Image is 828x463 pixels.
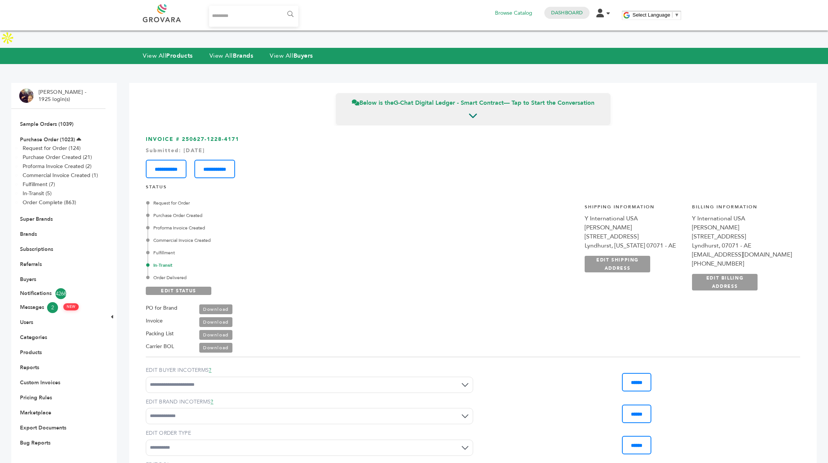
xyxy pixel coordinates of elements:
[585,232,684,241] div: [STREET_ADDRESS]
[146,329,174,338] label: Packing List
[148,212,375,219] div: Purchase Order Created
[20,215,53,223] a: Super Brands
[692,204,792,214] h4: Billing Information
[20,409,51,416] a: Marketplace
[148,225,375,231] div: Proforma Invoice Created
[585,223,684,232] div: [PERSON_NAME]
[20,302,97,313] a: Messages2 NEW
[148,249,375,256] div: Fulfillment
[20,261,42,268] a: Referrals
[20,424,66,431] a: Export Documents
[692,223,792,232] div: [PERSON_NAME]
[692,241,792,250] div: Lyndhurst, 07071 - AE
[20,349,42,356] a: Products
[692,259,792,268] div: [PHONE_NUMBER]
[148,262,375,269] div: In-Transit
[20,276,36,283] a: Buyers
[146,398,473,406] label: EDIT BRAND INCOTERMS
[632,12,679,18] a: Select Language​
[585,204,684,214] h4: Shipping Information
[20,246,53,253] a: Subscriptions
[394,99,504,107] strong: G-Chat Digital Ledger - Smart Contract
[585,214,684,223] div: Y International USA
[20,364,39,371] a: Reports
[199,343,232,353] a: Download
[692,250,792,259] div: [EMAIL_ADDRESS][DOMAIN_NAME]
[146,429,473,437] label: EDIT ORDER TYPE
[20,319,33,326] a: Users
[63,303,79,310] span: NEW
[270,52,313,60] a: View AllBuyers
[293,52,313,60] strong: Buyers
[20,288,97,299] a: Notifications4268
[674,12,679,18] span: ▼
[55,288,66,299] span: 4268
[146,342,174,351] label: Carrier BOL
[20,394,52,401] a: Pricing Rules
[146,287,211,295] a: EDIT STATUS
[692,274,758,290] a: EDIT BILLING ADDRESS
[146,147,800,154] div: Submitted: [DATE]
[20,439,50,446] a: Bug Reports
[233,52,253,60] strong: Brands
[20,231,37,238] a: Brands
[20,136,75,143] a: Purchase Order (1023)
[209,367,211,374] a: ?
[495,9,532,17] a: Browse Catalog
[23,190,52,197] a: In-Transit (5)
[143,52,193,60] a: View AllProducts
[20,379,60,386] a: Custom Invoices
[23,199,76,206] a: Order Complete (863)
[148,200,375,206] div: Request for Order
[199,330,232,340] a: Download
[692,214,792,223] div: Y International USA
[20,121,73,128] a: Sample Orders (1039)
[585,241,684,250] div: Lyndhurst, [US_STATE] 07071 - AE
[199,317,232,327] a: Download
[672,12,672,18] span: ​
[38,89,88,103] li: [PERSON_NAME] - 1925 login(s)
[199,304,232,314] a: Download
[146,316,163,325] label: Invoice
[211,398,213,405] a: ?
[148,237,375,244] div: Commercial Invoice Created
[23,163,92,170] a: Proforma Invoice Created (2)
[585,256,650,272] a: EDIT SHIPPING ADDRESS
[209,6,298,27] input: Search...
[23,172,98,179] a: Commercial Invoice Created (1)
[23,145,81,152] a: Request for Order (124)
[23,181,55,188] a: Fulfillment (7)
[146,304,177,313] label: PO for Brand
[20,334,47,341] a: Categories
[692,232,792,241] div: [STREET_ADDRESS]
[23,154,92,161] a: Purchase Order Created (21)
[146,184,800,194] h4: STATUS
[47,302,58,313] span: 2
[209,52,254,60] a: View AllBrands
[146,136,800,178] h3: INVOICE # 250627-1228-4171
[166,52,192,60] strong: Products
[146,367,473,374] label: EDIT BUYER INCOTERMS
[632,12,670,18] span: Select Language
[352,99,594,107] span: Below is the — Tap to Start the Conversation
[551,9,583,16] a: Dashboard
[148,274,375,281] div: Order Delivered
